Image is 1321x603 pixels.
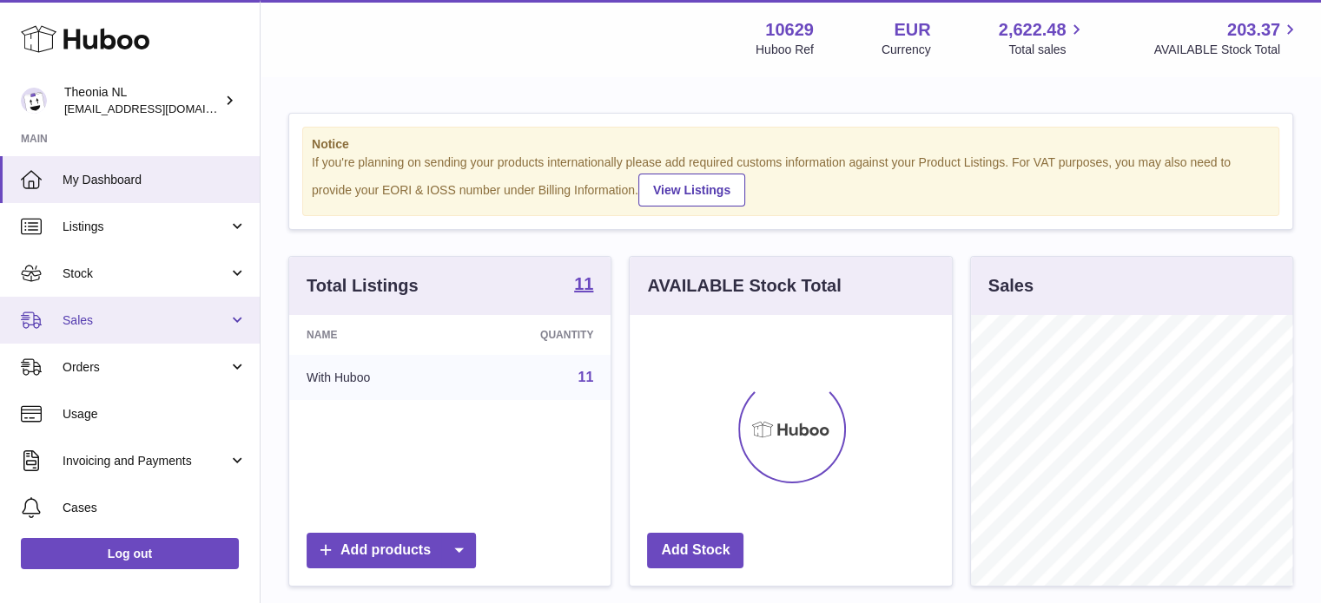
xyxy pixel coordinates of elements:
span: Sales [63,312,228,329]
img: info@wholesomegoods.eu [21,88,47,114]
strong: 11 [574,275,593,292]
strong: Notice [312,136,1270,153]
a: 2,622.48 Total sales [999,18,1087,58]
h3: Sales [988,274,1034,298]
span: Cases [63,500,247,516]
div: Theonia NL [64,84,221,117]
span: AVAILABLE Stock Total [1153,42,1300,58]
a: 203.37 AVAILABLE Stock Total [1153,18,1300,58]
span: Listings [63,219,228,235]
th: Name [289,315,459,355]
span: 203.37 [1227,18,1280,42]
span: Stock [63,265,228,282]
span: My Dashboard [63,172,247,188]
span: Invoicing and Payments [63,453,228,469]
strong: 10629 [765,18,814,42]
strong: EUR [894,18,930,42]
span: Total sales [1008,42,1086,58]
span: Usage [63,406,247,423]
div: Huboo Ref [756,42,814,58]
a: Add Stock [647,533,743,568]
div: Currency [882,42,931,58]
a: 11 [578,370,594,384]
a: View Listings [638,174,745,206]
th: Quantity [459,315,611,355]
span: [EMAIL_ADDRESS][DOMAIN_NAME] [64,102,255,115]
span: Orders [63,359,228,376]
h3: Total Listings [307,274,419,298]
td: With Huboo [289,355,459,400]
h3: AVAILABLE Stock Total [647,274,841,298]
a: 11 [574,275,593,296]
span: 2,622.48 [999,18,1067,42]
a: Add products [307,533,476,568]
div: If you're planning on sending your products internationally please add required customs informati... [312,154,1270,206]
a: Log out [21,538,239,569]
